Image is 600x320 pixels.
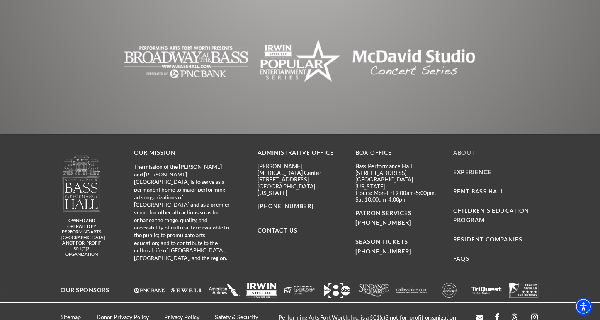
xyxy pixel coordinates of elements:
[508,283,540,298] img: The image is completely blank or white.
[355,228,442,257] p: SEASON TICKETS [PHONE_NUMBER]
[321,283,352,298] img: Logo featuring the number "8" with an arrow and "abc" in a modern design.
[453,188,504,195] a: Rent Bass Hall
[396,283,427,298] img: The image features a simple white background with text that appears to be a logo or brand name.
[61,218,102,257] p: owned and operated by Performing Arts [GEOGRAPHIC_DATA], A NOT-FOR-PROFIT 501(C)3 ORGANIZATION
[209,283,240,298] a: The image is completely blank or white. - open in a new tab
[134,283,165,298] img: Logo of PNC Bank in white text with a triangular symbol.
[124,39,248,86] img: The image is blank or empty.
[258,176,344,183] p: [STREET_ADDRESS]
[352,56,476,65] a: Text logo for "McDavid Studio Concert Series" in a clean, modern font. - open in a new tab
[134,283,165,298] a: Logo of PNC Bank in white text with a triangular symbol. - open in a new tab - target website may...
[355,176,442,190] p: [GEOGRAPHIC_DATA][US_STATE]
[433,283,465,298] img: A circular logo with the text "KIM CLASSIFIED" in the center, featuring a bold, modern design.
[260,56,340,65] a: The image is completely blank with no visible content. - open in a new tab
[246,283,277,298] img: Logo of Irwin Steel LLC, featuring the company name in bold letters with a simple design.
[359,283,390,298] a: Logo of Sundance Square, featuring stylized text in white. - open in a new tab
[359,283,390,298] img: Logo of Sundance Square, featuring stylized text in white.
[62,155,101,212] img: owned and operated by Performing Arts Fort Worth, A NOT-FOR-PROFIT 501(C)3 ORGANIZATION
[209,283,240,298] img: The image is completely blank or white.
[355,190,442,203] p: Hours: Mon-Fri 9:00am-5:00pm, Sat 10:00am-4:00pm
[258,227,298,234] a: Contact Us
[453,169,492,175] a: Experience
[258,148,344,158] p: Administrative Office
[471,283,502,298] a: The image is completely blank or white. - open in a new tab
[134,163,231,262] p: The mission of the [PERSON_NAME] and [PERSON_NAME][GEOGRAPHIC_DATA] is to serve as a permanent ho...
[433,283,465,298] a: A circular logo with the text "KIM CLASSIFIED" in the center, featuring a bold, modern design. - ...
[355,169,442,176] p: [STREET_ADDRESS]
[171,283,202,298] img: The image is completely blank or white.
[246,283,277,298] a: Logo of Irwin Steel LLC, featuring the company name in bold letters with a simple design. - open ...
[508,283,540,298] a: The image is completely blank or white. - open in a new tab
[321,283,352,298] a: Logo featuring the number "8" with an arrow and "abc" in a modern design. - open in a new tab
[396,283,427,298] a: The image features a simple white background with text that appears to be a logo or brand name. -...
[471,283,502,298] img: The image is completely blank or white.
[352,39,476,86] img: Text logo for "McDavid Studio Concert Series" in a clean, modern font.
[134,148,231,158] p: OUR MISSION
[258,163,344,176] p: [PERSON_NAME][MEDICAL_DATA] Center
[453,207,529,224] a: Children's Education Program
[355,148,442,158] p: BOX OFFICE
[171,283,202,298] a: The image is completely blank or white. - open in a new tab
[258,183,344,197] p: [GEOGRAPHIC_DATA][US_STATE]
[258,202,344,211] p: [PHONE_NUMBER]
[260,36,340,88] img: The image is completely blank with no visible content.
[453,255,469,262] a: FAQs
[575,298,592,315] div: Accessibility Menu
[453,236,522,243] a: Resident Companies
[355,163,442,169] p: Bass Performance Hall
[453,149,475,156] a: About
[53,286,109,295] p: Our Sponsors
[124,56,248,65] a: The image is blank or empty. - open in a new tab
[355,209,442,228] p: PATRON SERVICES [PHONE_NUMBER]
[284,283,315,298] img: The image is completely blank or white.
